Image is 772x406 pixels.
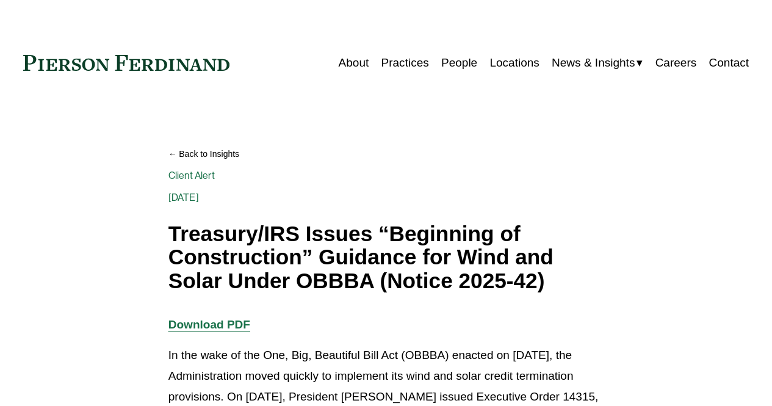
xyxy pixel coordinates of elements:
span: [DATE] [168,192,199,203]
a: People [441,51,477,74]
a: Locations [489,51,539,74]
a: Careers [655,51,697,74]
a: Back to Insights [168,143,604,164]
a: folder dropdown [552,51,643,74]
a: Practices [381,51,429,74]
span: News & Insights [552,53,635,73]
a: Download PDF [168,318,250,331]
a: Client Alert [168,170,215,181]
a: About [339,51,369,74]
a: Contact [709,51,749,74]
h1: Treasury/IRS Issues “Beginning of Construction” Guidance for Wind and Solar Under OBBBA (Notice 2... [168,222,604,293]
